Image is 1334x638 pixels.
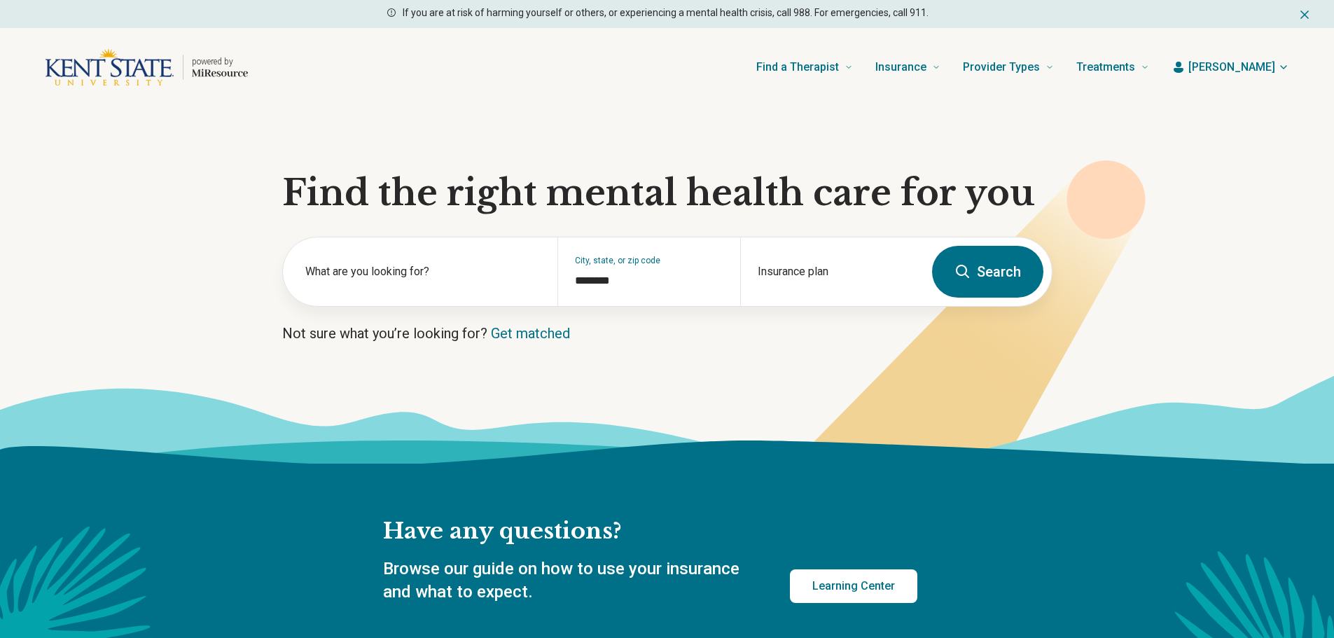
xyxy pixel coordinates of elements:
[491,325,570,342] a: Get matched
[1172,59,1289,76] button: [PERSON_NAME]
[756,39,853,95] a: Find a Therapist
[282,324,1052,343] p: Not sure what you’re looking for?
[192,56,248,67] p: powered by
[963,39,1054,95] a: Provider Types
[875,57,926,77] span: Insurance
[1076,57,1135,77] span: Treatments
[1188,59,1275,76] span: [PERSON_NAME]
[1076,39,1149,95] a: Treatments
[403,6,929,20] p: If you are at risk of harming yourself or others, or experiencing a mental health crisis, call 98...
[282,172,1052,214] h1: Find the right mental health care for you
[875,39,940,95] a: Insurance
[790,569,917,603] a: Learning Center
[45,45,248,90] a: Home page
[383,517,917,546] h2: Have any questions?
[756,57,839,77] span: Find a Therapist
[305,263,541,280] label: What are you looking for?
[383,557,756,604] p: Browse our guide on how to use your insurance and what to expect.
[1298,6,1312,22] button: Dismiss
[963,57,1040,77] span: Provider Types
[932,246,1043,298] button: Search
